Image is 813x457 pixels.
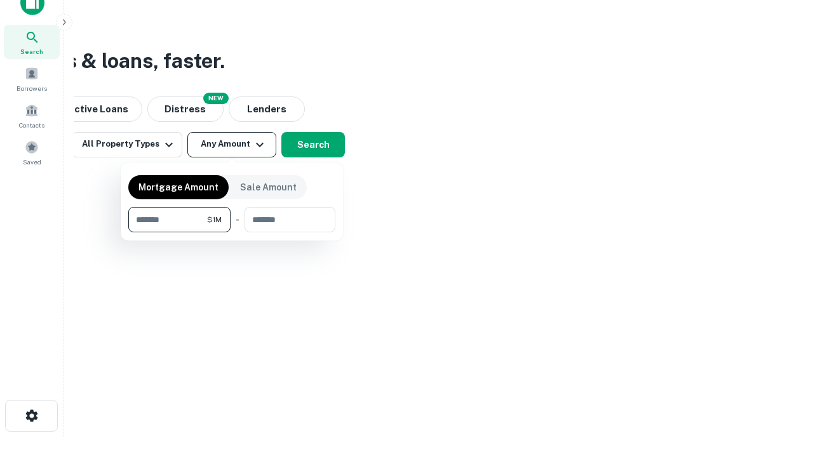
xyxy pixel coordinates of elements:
[138,180,218,194] p: Mortgage Amount
[207,214,222,225] span: $1M
[236,207,239,232] div: -
[749,355,813,416] iframe: Chat Widget
[240,180,297,194] p: Sale Amount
